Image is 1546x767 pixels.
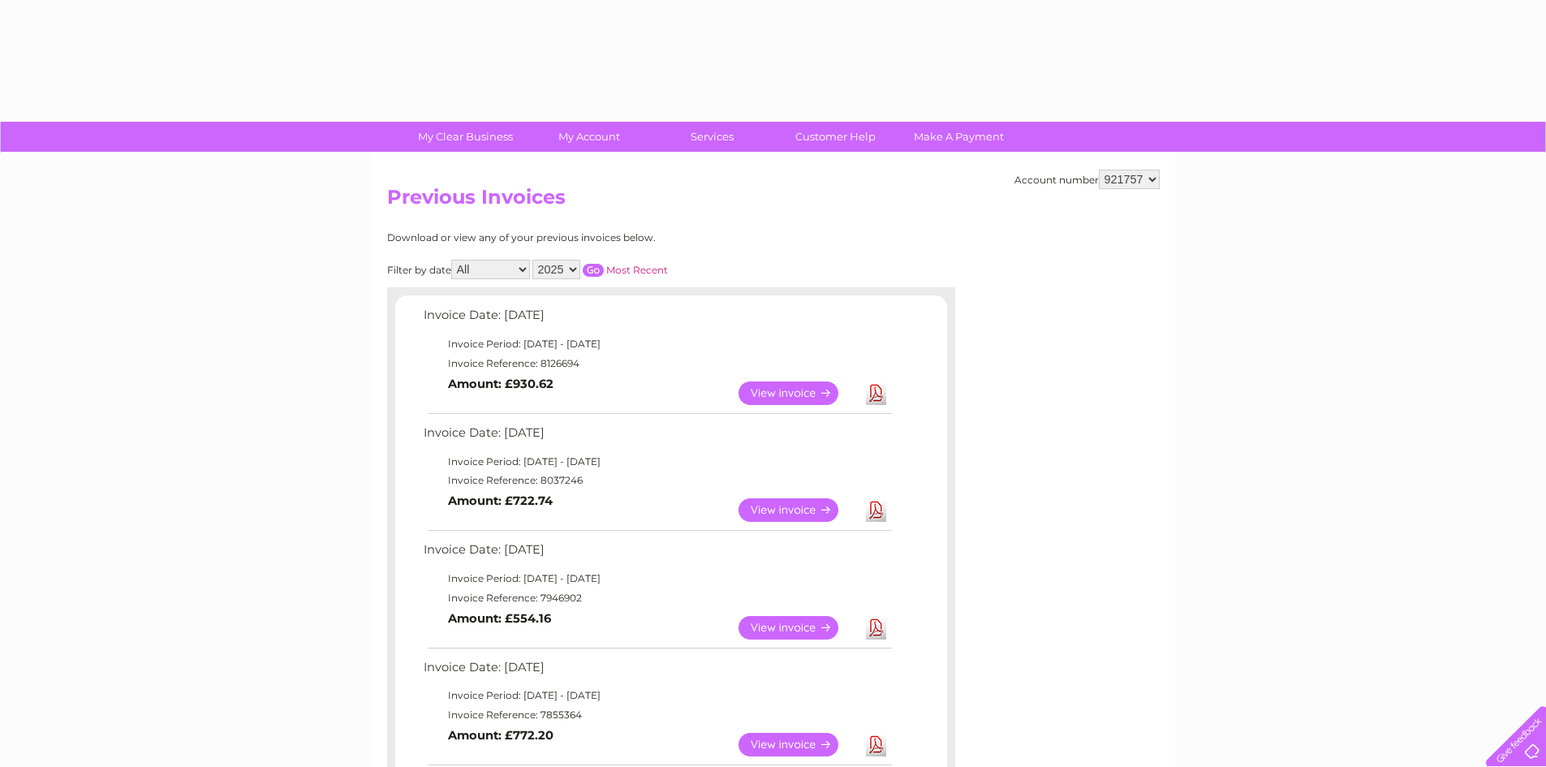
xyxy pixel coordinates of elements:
[420,422,894,452] td: Invoice Date: [DATE]
[739,616,858,640] a: View
[420,588,894,608] td: Invoice Reference: 7946902
[420,304,894,334] td: Invoice Date: [DATE]
[645,122,779,152] a: Services
[420,354,894,373] td: Invoice Reference: 8126694
[1014,170,1160,189] div: Account number
[387,260,813,279] div: Filter by date
[387,186,1160,217] h2: Previous Invoices
[420,657,894,687] td: Invoice Date: [DATE]
[448,611,551,626] b: Amount: £554.16
[448,377,553,391] b: Amount: £930.62
[420,539,894,569] td: Invoice Date: [DATE]
[420,705,894,725] td: Invoice Reference: 7855364
[866,498,886,522] a: Download
[739,498,858,522] a: View
[769,122,902,152] a: Customer Help
[739,733,858,756] a: View
[866,733,886,756] a: Download
[866,381,886,405] a: Download
[420,452,894,472] td: Invoice Period: [DATE] - [DATE]
[448,493,553,508] b: Amount: £722.74
[739,381,858,405] a: View
[387,232,813,243] div: Download or view any of your previous invoices below.
[866,616,886,640] a: Download
[398,122,532,152] a: My Clear Business
[420,471,894,490] td: Invoice Reference: 8037246
[892,122,1026,152] a: Make A Payment
[420,334,894,354] td: Invoice Period: [DATE] - [DATE]
[420,569,894,588] td: Invoice Period: [DATE] - [DATE]
[606,264,668,276] a: Most Recent
[420,686,894,705] td: Invoice Period: [DATE] - [DATE]
[448,728,553,743] b: Amount: £772.20
[522,122,656,152] a: My Account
